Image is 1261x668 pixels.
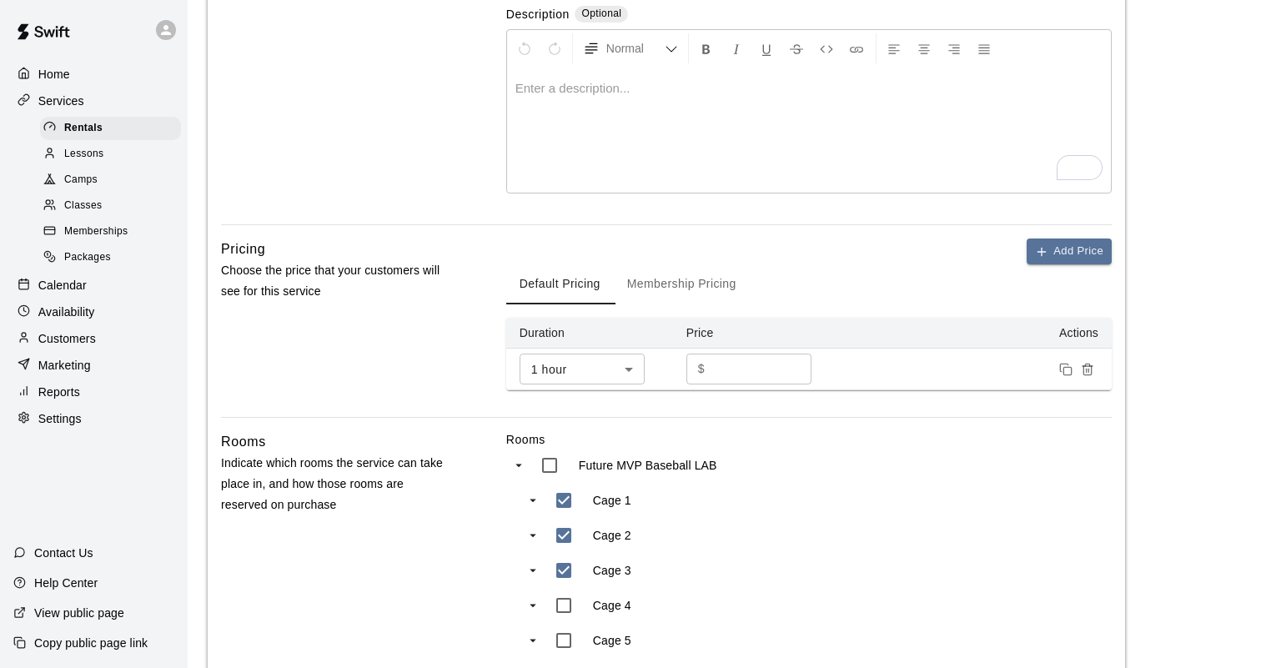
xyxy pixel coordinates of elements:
[506,264,614,304] button: Default Pricing
[13,379,174,404] a: Reports
[13,299,174,324] a: Availability
[40,117,181,140] div: Rentals
[1077,359,1098,380] button: Remove price
[1027,239,1112,264] button: Add Price
[34,635,148,651] p: Copy public page link
[34,605,124,621] p: View public page
[38,330,96,347] p: Customers
[782,33,811,63] button: Format Strikethrough
[506,431,1112,448] label: Rooms
[64,120,103,137] span: Rentals
[40,115,188,141] a: Rentals
[507,68,1111,193] div: To enrich screen reader interactions, please activate Accessibility in Grammarly extension settings
[520,354,645,384] div: 1 hour
[221,239,265,260] h6: Pricing
[64,198,102,214] span: Classes
[40,168,181,192] div: Camps
[698,360,705,378] p: $
[593,597,631,614] p: Cage 4
[38,384,80,400] p: Reports
[1055,359,1077,380] button: Duplicate price
[692,33,721,63] button: Format Bold
[40,245,188,271] a: Packages
[614,264,750,304] button: Membership Pricing
[38,93,84,109] p: Services
[64,172,98,188] span: Camps
[593,562,631,579] p: Cage 3
[812,33,841,63] button: Insert Code
[13,62,174,87] a: Home
[40,194,181,218] div: Classes
[40,141,188,167] a: Lessons
[38,357,91,374] p: Marketing
[40,219,188,245] a: Memberships
[40,143,181,166] div: Lessons
[673,318,840,349] th: Price
[38,304,95,320] p: Availability
[13,273,174,298] a: Calendar
[840,318,1112,349] th: Actions
[221,453,453,516] p: Indicate which rooms the service can take place in, and how those rooms are reserved on purchase
[40,193,188,219] a: Classes
[842,33,871,63] button: Insert Link
[13,88,174,113] a: Services
[752,33,781,63] button: Format Underline
[34,545,93,561] p: Contact Us
[970,33,998,63] button: Justify Align
[593,527,631,544] p: Cage 2
[606,40,665,57] span: Normal
[40,246,181,269] div: Packages
[38,410,82,427] p: Settings
[576,33,685,63] button: Formatting Options
[506,318,673,349] th: Duration
[510,33,539,63] button: Undo
[910,33,938,63] button: Center Align
[722,33,751,63] button: Format Italics
[64,224,128,240] span: Memberships
[38,277,87,294] p: Calendar
[221,431,266,453] h6: Rooms
[880,33,908,63] button: Left Align
[579,457,717,474] p: Future MVP Baseball LAB
[593,632,631,649] p: Cage 5
[221,260,453,302] p: Choose the price that your customers will see for this service
[581,8,621,19] span: Optional
[34,575,98,591] p: Help Center
[13,353,174,378] a: Marketing
[940,33,968,63] button: Right Align
[38,66,70,83] p: Home
[593,492,631,509] p: Cage 1
[40,168,188,193] a: Camps
[506,6,570,25] label: Description
[540,33,569,63] button: Redo
[13,326,174,351] a: Customers
[40,220,181,244] div: Memberships
[64,249,111,266] span: Packages
[13,406,174,431] a: Settings
[64,146,104,163] span: Lessons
